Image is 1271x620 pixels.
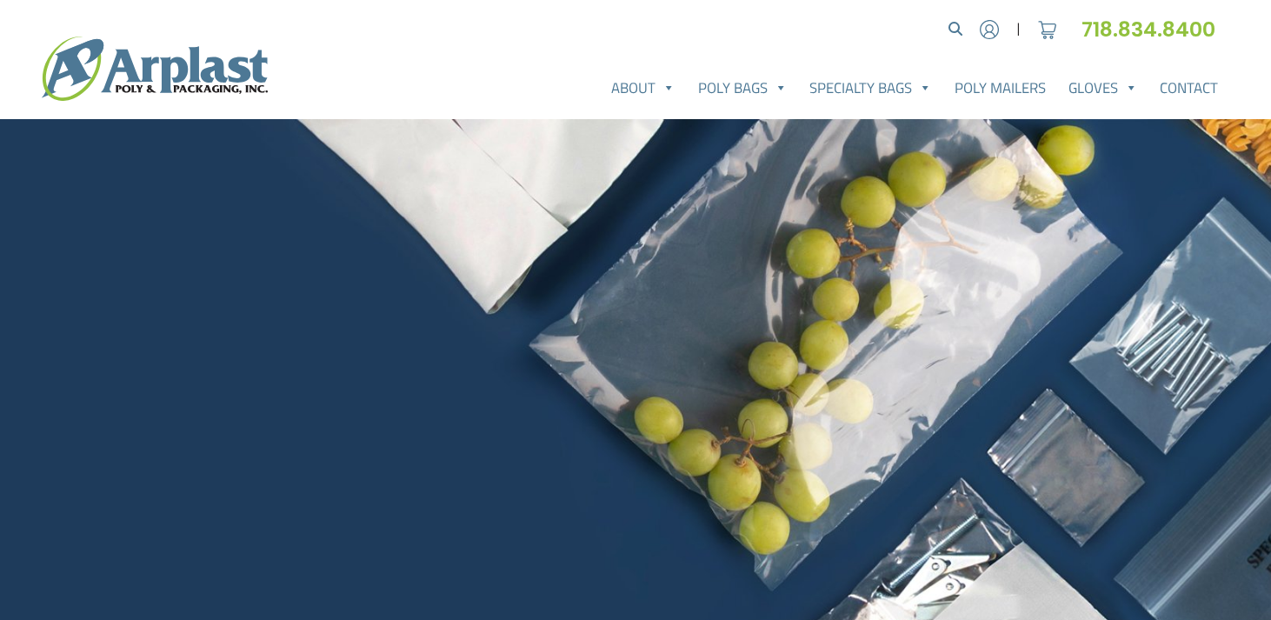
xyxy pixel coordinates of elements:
a: 718.834.8400 [1081,15,1229,43]
img: logo [42,37,268,101]
a: Specialty Bags [799,70,944,105]
a: Contact [1148,70,1229,105]
a: Poly Mailers [943,70,1057,105]
span: | [1016,19,1021,40]
a: Gloves [1057,70,1149,105]
a: Poly Bags [687,70,799,105]
a: About [600,70,687,105]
